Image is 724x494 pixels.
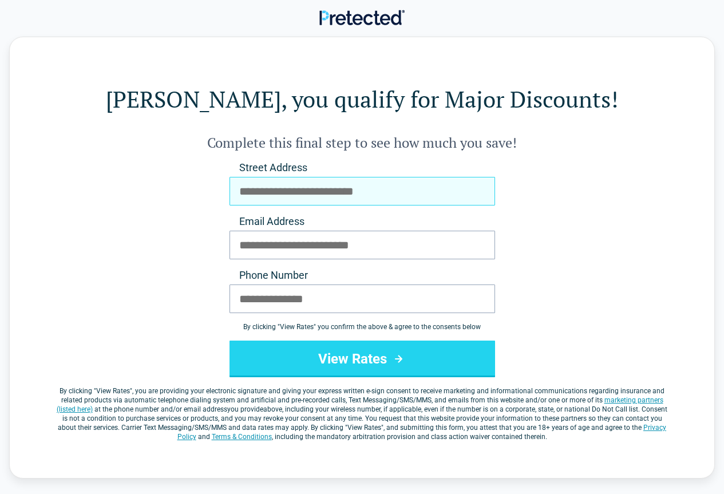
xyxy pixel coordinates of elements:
[56,133,668,152] h2: Complete this final step to see how much you save!
[230,322,495,331] div: By clicking " View Rates " you confirm the above & agree to the consents below
[212,433,272,441] a: Terms & Conditions
[56,83,668,115] h1: [PERSON_NAME], you qualify for Major Discounts!
[230,341,495,377] button: View Rates
[230,161,495,175] label: Street Address
[56,386,668,441] label: By clicking " ", you are providing your electronic signature and giving your express written e-si...
[230,215,495,228] label: Email Address
[230,268,495,282] label: Phone Number
[96,387,130,395] span: View Rates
